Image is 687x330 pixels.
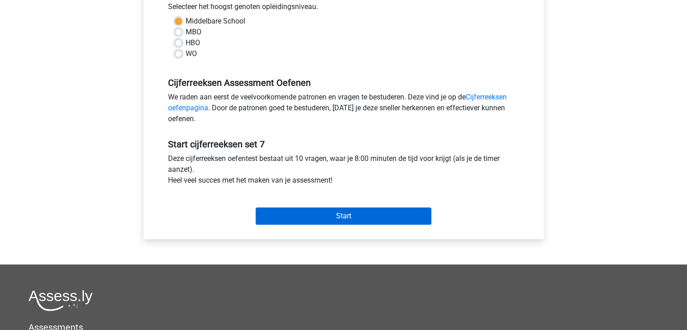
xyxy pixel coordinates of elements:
[168,77,519,88] h5: Cijferreeksen Assessment Oefenen
[186,48,197,59] label: WO
[161,1,526,16] div: Selecteer het hoogst genoten opleidingsniveau.
[161,153,526,189] div: Deze cijferreeksen oefentest bestaat uit 10 vragen, waar je 8:00 minuten de tijd voor krijgt (als...
[161,92,526,128] div: We raden aan eerst de veelvoorkomende patronen en vragen te bestuderen. Deze vind je op de . Door...
[28,290,93,311] img: Assessly logo
[186,27,201,38] label: MBO
[168,139,519,150] h5: Start cijferreeksen set 7
[256,207,431,225] input: Start
[186,38,200,48] label: HBO
[186,16,245,27] label: Middelbare School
